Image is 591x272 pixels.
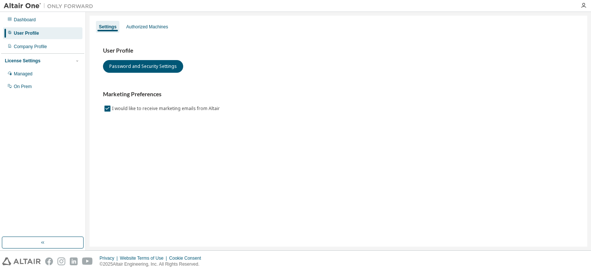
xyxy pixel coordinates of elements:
p: © 2025 Altair Engineering, Inc. All Rights Reserved. [100,261,206,268]
div: Website Terms of Use [120,255,169,261]
img: youtube.svg [82,257,93,265]
img: linkedin.svg [70,257,78,265]
div: Cookie Consent [169,255,205,261]
div: Privacy [100,255,120,261]
label: I would like to receive marketing emails from Altair [112,104,221,113]
h3: Marketing Preferences [103,91,574,98]
div: Company Profile [14,44,47,50]
img: altair_logo.svg [2,257,41,265]
div: Settings [99,24,116,30]
img: instagram.svg [57,257,65,265]
div: Authorized Machines [126,24,168,30]
div: Managed [14,71,32,77]
div: User Profile [14,30,39,36]
div: On Prem [14,84,32,90]
div: Dashboard [14,17,36,23]
div: License Settings [5,58,40,64]
button: Password and Security Settings [103,60,183,73]
h3: User Profile [103,47,574,54]
img: Altair One [4,2,97,10]
img: facebook.svg [45,257,53,265]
